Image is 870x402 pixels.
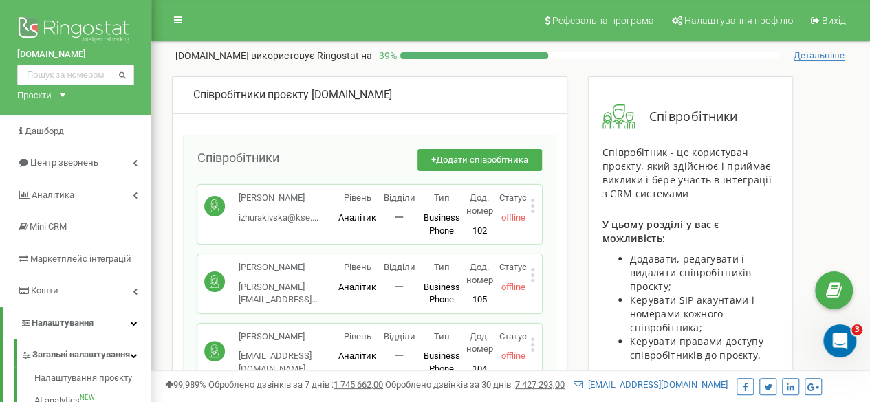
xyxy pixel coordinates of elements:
[239,192,318,205] p: [PERSON_NAME]
[34,372,151,388] a: Налаштування проєкту
[823,324,856,357] iframe: Intercom live chat
[463,363,497,376] p: 104
[334,379,383,390] u: 1 745 662,00
[344,331,371,342] span: Рівень
[32,348,130,361] span: Загальні налаштування
[424,282,460,305] span: Business Phone
[239,212,318,223] span: izhurakivska@kse....
[17,48,134,61] a: [DOMAIN_NAME]
[499,262,527,272] span: Статус
[193,87,546,103] div: [DOMAIN_NAME]
[3,307,151,339] a: Налаштування
[21,339,151,367] a: Загальні налаштування
[30,254,131,264] span: Маркетплейс інтеграцій
[684,15,793,26] span: Налаштування профілю
[344,192,371,203] span: Рівень
[25,126,64,136] span: Дашборд
[384,192,415,203] span: Відділи
[602,146,772,200] span: Співробітник - це користувач проєкту, який здійснює і приймає виклики і бере участь в інтеграції ...
[193,88,309,101] span: Співробітники проєкту
[424,212,460,236] span: Business Phone
[338,282,376,292] span: Аналітик
[338,212,376,223] span: Аналітик
[794,50,845,61] span: Детальніше
[165,379,206,390] span: 99,989%
[466,262,493,285] span: Дод. номер
[31,285,58,295] span: Кошти
[32,317,94,328] span: Налаштування
[436,155,528,165] span: Додати співробітника
[552,15,654,26] span: Реферальна програма
[630,252,752,293] span: Додавати, редагувати і видаляти співробітників проєкту;
[251,50,372,61] span: використовує Ringostat на
[239,261,336,274] p: [PERSON_NAME]
[338,350,376,361] span: Аналітик
[434,331,450,342] span: Тип
[385,379,565,390] span: Оброблено дзвінків за 30 днів :
[239,331,336,344] p: [PERSON_NAME]
[851,324,862,335] span: 3
[239,350,336,375] p: [EMAIL_ADDRESS][DOMAIN_NAME]
[630,335,763,361] span: Керувати правами доступу співробітників до проєкту.
[30,157,98,168] span: Центр звернень
[417,149,542,172] button: +Додати співробітника
[17,65,134,85] input: Пошук за номером
[501,282,525,292] span: offline
[17,89,52,102] div: Проєкти
[434,262,450,272] span: Тип
[466,192,493,216] span: Дод. номер
[175,49,372,63] p: [DOMAIN_NAME]
[463,225,497,238] p: 102
[197,150,279,165] span: Співробітники
[635,108,738,126] span: Співробітники
[434,192,450,203] span: Тип
[424,350,460,374] span: Business Phone
[17,14,134,48] img: Ringostat logo
[32,190,74,200] span: Аналiтика
[239,282,318,305] span: [PERSON_NAME][EMAIL_ADDRESS]...
[499,192,527,203] span: Статус
[384,331,415,342] span: Відділи
[515,379,565,390] u: 7 427 293,00
[30,221,67,232] span: Mini CRM
[372,49,400,63] p: 39 %
[501,212,525,223] span: offline
[499,331,527,342] span: Статус
[384,262,415,272] span: Відділи
[208,379,383,390] span: Оброблено дзвінків за 7 днів :
[463,293,497,306] p: 105
[395,212,404,223] span: 一
[602,218,719,245] span: У цьому розділі у вас є можливість:
[344,262,371,272] span: Рівень
[574,379,728,390] a: [EMAIL_ADDRESS][DOMAIN_NAME]
[822,15,846,26] span: Вихід
[630,293,754,334] span: Керувати SIP акаунтами і номерами кожного співробітника;
[395,350,404,361] span: 一
[395,282,404,292] span: 一
[466,331,493,355] span: Дод. номер
[501,350,525,361] span: offline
